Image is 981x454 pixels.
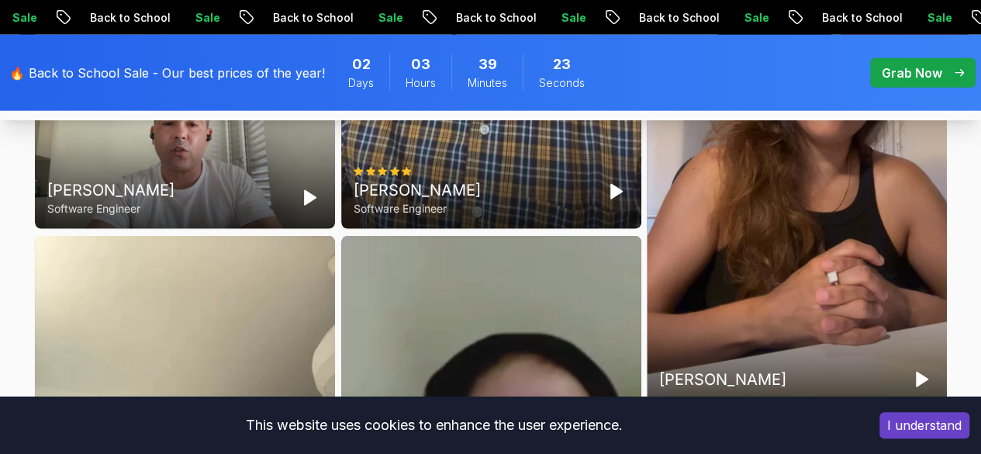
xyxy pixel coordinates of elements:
[348,75,374,91] span: Days
[731,10,781,26] p: Sale
[182,10,232,26] p: Sale
[47,201,174,217] div: Software Engineer
[443,10,548,26] p: Back to School
[47,179,174,201] div: [PERSON_NAME]
[553,54,571,75] span: 23 Seconds
[354,179,481,201] div: [PERSON_NAME]
[909,367,934,392] button: Play
[478,54,497,75] span: 39 Minutes
[548,10,598,26] p: Sale
[914,10,964,26] p: Sale
[626,10,731,26] p: Back to School
[260,10,365,26] p: Back to School
[659,369,786,390] div: [PERSON_NAME]
[297,185,322,210] button: Play
[365,10,415,26] p: Sale
[354,201,481,217] div: Software Engineer
[809,10,914,26] p: Back to School
[468,75,507,91] span: Minutes
[603,179,628,204] button: Play
[12,408,856,442] div: This website uses cookies to enhance the user experience.
[406,75,436,91] span: Hours
[77,10,182,26] p: Back to School
[9,64,325,82] p: 🔥 Back to School Sale - Our best prices of the year!
[539,75,585,91] span: Seconds
[882,64,942,82] p: Grab Now
[352,54,371,75] span: 2 Days
[879,412,969,438] button: Accept cookies
[411,54,430,75] span: 3 Hours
